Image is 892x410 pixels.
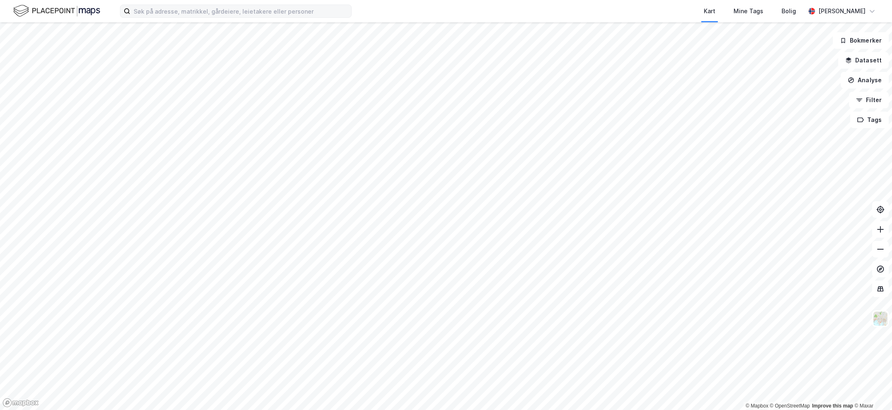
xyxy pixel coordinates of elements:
div: [PERSON_NAME] [818,6,866,16]
div: Kart [704,6,715,16]
div: Mine Tags [734,6,763,16]
button: Datasett [838,52,889,69]
a: Improve this map [812,403,853,409]
a: Mapbox [746,403,768,409]
div: Bolig [782,6,796,16]
button: Filter [849,92,889,108]
iframe: Chat Widget [851,370,892,410]
img: logo.f888ab2527a4732fd821a326f86c7f29.svg [13,4,100,18]
a: Mapbox homepage [2,398,39,408]
a: OpenStreetMap [770,403,810,409]
button: Tags [850,112,889,128]
div: Kontrollprogram for chat [851,370,892,410]
img: Z [873,311,888,327]
button: Analyse [841,72,889,88]
button: Bokmerker [833,32,889,49]
input: Søk på adresse, matrikkel, gårdeiere, leietakere eller personer [130,5,351,17]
